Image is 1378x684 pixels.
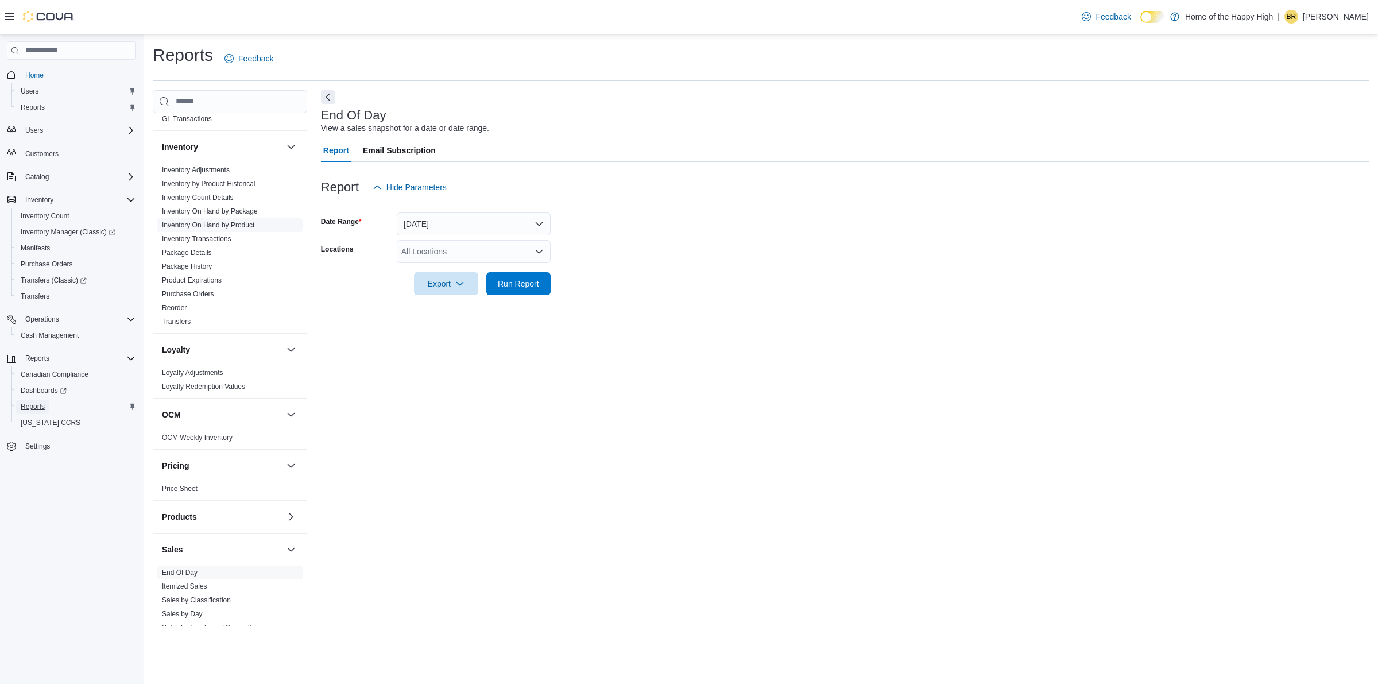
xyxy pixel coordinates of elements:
[321,109,386,122] h3: End Of Day
[16,101,136,114] span: Reports
[321,217,362,226] label: Date Range
[16,225,136,239] span: Inventory Manager (Classic)
[21,211,69,221] span: Inventory Count
[1185,10,1273,24] p: Home of the Happy High
[162,460,189,472] h3: Pricing
[16,329,83,342] a: Cash Management
[21,193,58,207] button: Inventory
[2,122,140,138] button: Users
[162,180,256,188] a: Inventory by Product Historical
[21,386,67,395] span: Dashboards
[16,241,136,255] span: Manifests
[16,384,71,397] a: Dashboards
[535,247,544,256] button: Open list of options
[25,126,43,135] span: Users
[162,262,212,270] a: Package History
[284,140,298,154] button: Inventory
[162,317,191,326] span: Transfers
[1303,10,1369,24] p: [PERSON_NAME]
[486,272,551,295] button: Run Report
[11,399,140,415] button: Reports
[11,382,140,399] a: Dashboards
[162,248,212,257] span: Package Details
[21,227,115,237] span: Inventory Manager (Classic)
[162,369,223,377] a: Loyalty Adjustments
[2,350,140,366] button: Reports
[16,416,136,430] span: Washington CCRS
[21,276,87,285] span: Transfers (Classic)
[16,84,136,98] span: Users
[21,351,54,365] button: Reports
[162,433,233,442] span: OCM Weekly Inventory
[1287,10,1296,24] span: BR
[162,303,187,312] span: Reorder
[2,311,140,327] button: Operations
[21,439,136,453] span: Settings
[421,272,471,295] span: Export
[21,312,64,326] button: Operations
[16,225,120,239] a: Inventory Manager (Classic)
[2,145,140,162] button: Customers
[321,90,335,104] button: Next
[21,170,53,184] button: Catalog
[16,384,136,397] span: Dashboards
[2,67,140,83] button: Home
[238,53,273,64] span: Feedback
[7,62,136,485] nav: Complex example
[162,409,282,420] button: OCM
[21,370,88,379] span: Canadian Compliance
[498,278,539,289] span: Run Report
[16,289,136,303] span: Transfers
[162,276,222,284] a: Product Expirations
[162,368,223,377] span: Loyalty Adjustments
[21,146,136,161] span: Customers
[162,460,282,472] button: Pricing
[11,272,140,288] a: Transfers (Classic)
[162,624,252,632] a: Sales by Employee (Created)
[162,114,212,123] span: GL Transactions
[162,221,254,230] span: Inventory On Hand by Product
[162,193,234,202] span: Inventory Count Details
[162,318,191,326] a: Transfers
[16,329,136,342] span: Cash Management
[162,596,231,605] span: Sales by Classification
[162,544,282,555] button: Sales
[153,163,307,333] div: Inventory
[16,273,136,287] span: Transfers (Classic)
[23,11,75,22] img: Cova
[162,623,252,632] span: Sales by Employee (Created)
[25,442,50,451] span: Settings
[16,84,43,98] a: Users
[284,543,298,557] button: Sales
[21,193,136,207] span: Inventory
[11,366,140,382] button: Canadian Compliance
[162,544,183,555] h3: Sales
[21,402,45,411] span: Reports
[162,610,203,618] a: Sales by Day
[25,172,49,181] span: Catalog
[16,257,78,271] a: Purchase Orders
[16,368,136,381] span: Canadian Compliance
[162,484,198,493] span: Price Sheet
[16,257,136,271] span: Purchase Orders
[25,149,59,159] span: Customers
[2,192,140,208] button: Inventory
[21,351,136,365] span: Reports
[162,609,203,619] span: Sales by Day
[2,169,140,185] button: Catalog
[162,511,282,523] button: Products
[16,241,55,255] a: Manifests
[153,44,213,67] h1: Reports
[1096,11,1131,22] span: Feedback
[21,68,136,82] span: Home
[25,195,53,204] span: Inventory
[11,83,140,99] button: Users
[321,245,354,254] label: Locations
[1284,10,1298,24] div: Branden Rowsell
[162,382,245,391] span: Loyalty Redemption Values
[162,409,181,420] h3: OCM
[162,485,198,493] a: Price Sheet
[220,47,278,70] a: Feedback
[162,569,198,577] a: End Of Day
